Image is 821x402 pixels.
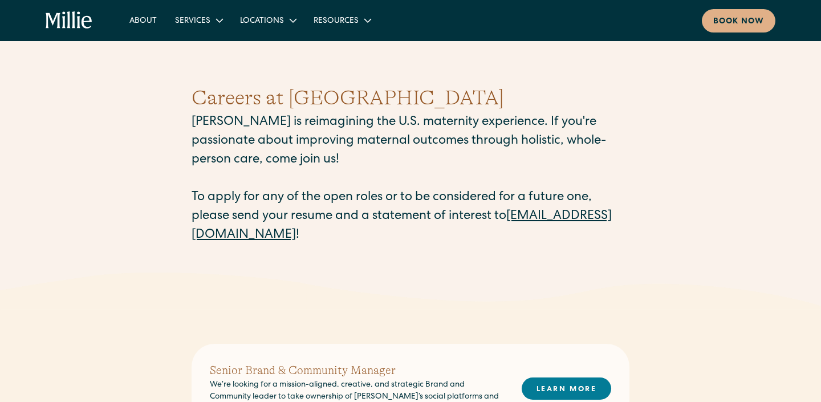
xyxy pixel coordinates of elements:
[166,11,231,30] div: Services
[192,113,629,245] p: [PERSON_NAME] is reimagining the U.S. maternity experience. If you're passionate about improving ...
[304,11,379,30] div: Resources
[231,11,304,30] div: Locations
[192,83,629,113] h1: Careers at [GEOGRAPHIC_DATA]
[522,377,611,400] a: LEARN MORE
[120,11,166,30] a: About
[46,11,93,30] a: home
[702,9,775,33] a: Book now
[240,15,284,27] div: Locations
[713,16,764,28] div: Book now
[175,15,210,27] div: Services
[314,15,359,27] div: Resources
[210,362,503,379] h2: Senior Brand & Community Manager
